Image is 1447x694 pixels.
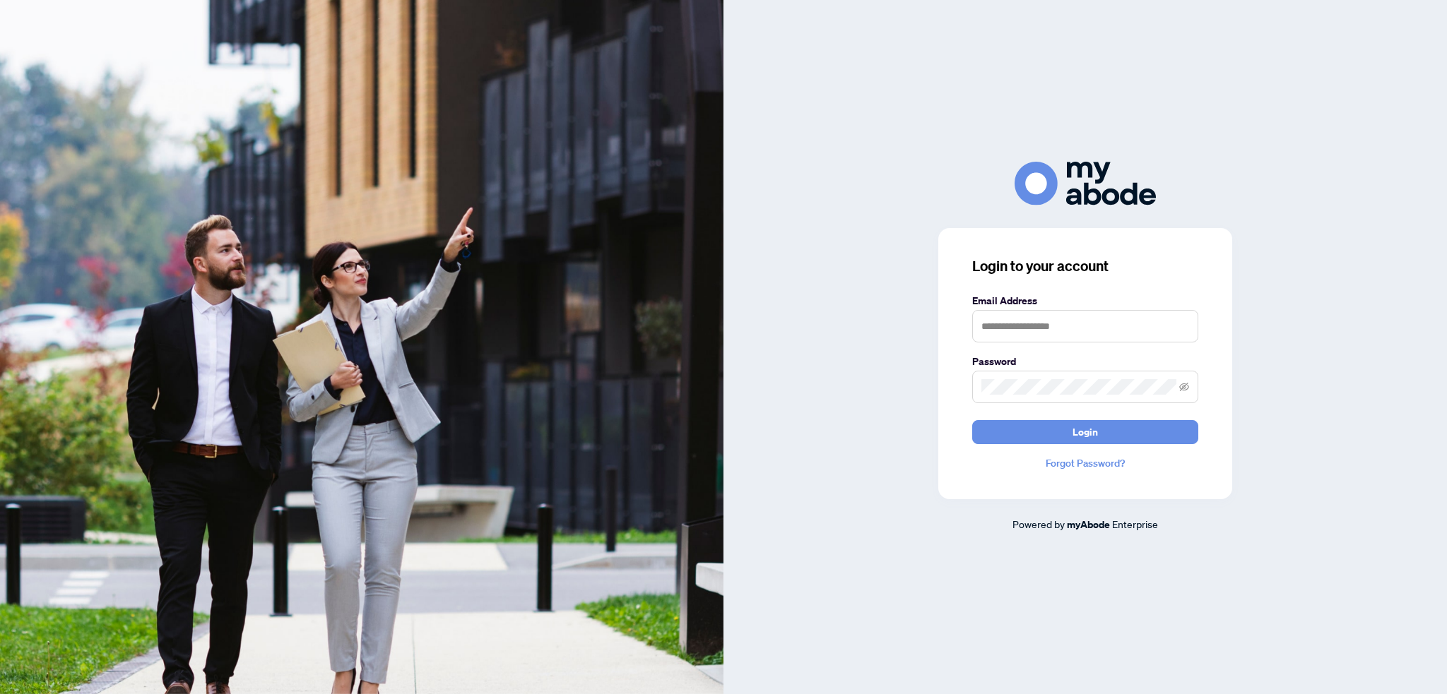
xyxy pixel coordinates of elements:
[972,420,1198,444] button: Login
[1067,517,1110,532] a: myAbode
[1015,162,1156,205] img: ma-logo
[1112,517,1158,530] span: Enterprise
[1073,421,1098,443] span: Login
[972,293,1198,309] label: Email Address
[972,455,1198,471] a: Forgot Password?
[972,354,1198,369] label: Password
[1179,382,1189,392] span: eye-invisible
[1012,517,1065,530] span: Powered by
[972,256,1198,276] h3: Login to your account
